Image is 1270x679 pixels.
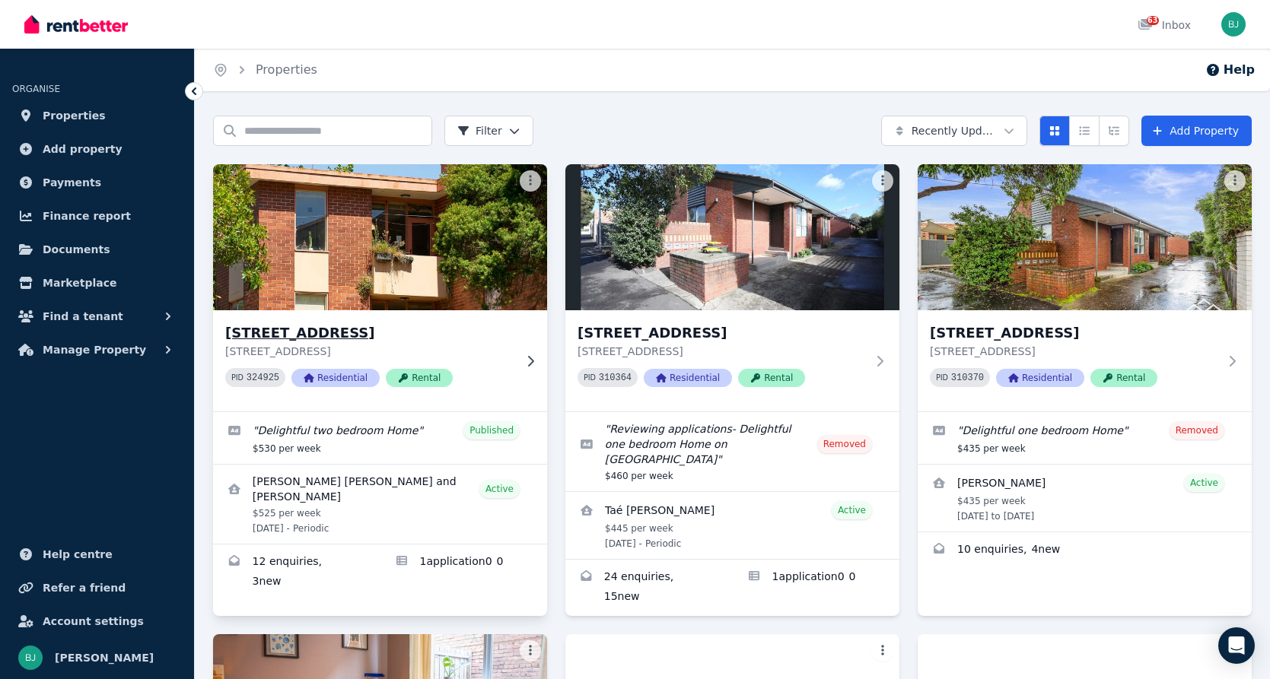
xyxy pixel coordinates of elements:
span: Documents [43,240,110,259]
a: Finance report [12,201,182,231]
span: Payments [43,173,101,192]
button: Manage Property [12,335,182,365]
a: Edit listing: Reviewing applications- Delightful one bedroom Home on Larnoo Ave [565,412,899,491]
p: [STREET_ADDRESS] [930,344,1218,359]
div: Open Intercom Messenger [1218,627,1255,664]
span: Account settings [43,612,144,630]
span: Rental [738,369,805,387]
a: Enquiries for 5/282 Langridge Street, Abbotsford [213,544,380,601]
img: RentBetter [24,13,128,36]
span: Find a tenant [43,307,123,325]
small: PID [936,373,948,382]
a: Applications for 5/282 Langridge Street, Abbotsford [380,544,548,601]
span: Rental [386,369,453,387]
div: Inbox [1138,17,1191,33]
button: Card view [1039,116,1070,146]
span: ORGANISE [12,84,60,94]
span: Finance report [43,207,131,225]
a: Properties [12,100,182,131]
a: Enquiries for unit 2/1 Larnoo Avenue, Brunswick West [918,532,1252,569]
a: Applications for unit 5/1 Larnoo Avenue, Brunswick West [733,560,900,616]
img: 5/282 Langridge Street, Abbotsford [205,160,555,314]
a: Enquiries for unit 5/1 Larnoo Avenue, Brunswick West [565,560,733,616]
button: Filter [444,116,533,146]
span: Add property [43,140,123,158]
button: More options [520,640,541,662]
span: Properties [43,106,106,125]
button: More options [872,170,893,192]
a: Add property [12,134,182,164]
span: Help centre [43,545,113,563]
a: unit 5/1 Larnoo Avenue, Brunswick West[STREET_ADDRESS][STREET_ADDRESS]PID 310364ResidentialRental [565,164,899,411]
nav: Breadcrumb [195,49,336,91]
a: Payments [12,167,182,198]
a: Help centre [12,539,182,570]
span: Residential [644,369,732,387]
span: Recently Updated [912,123,998,138]
a: Documents [12,234,182,265]
code: 310370 [951,373,984,383]
button: More options [520,170,541,192]
img: Bom Jin [18,646,43,670]
p: [STREET_ADDRESS] [225,344,514,359]
span: Rental [1090,369,1157,387]
a: Edit listing: Delightful two bedroom Home [213,412,547,464]
a: View details for Taé Jean Julien [565,492,899,559]
span: Residential [996,369,1084,387]
a: View details for Pranav Roy [918,465,1252,531]
a: Properties [256,62,317,77]
a: Add Property [1141,116,1252,146]
p: [STREET_ADDRESS] [578,344,866,359]
button: Recently Updated [881,116,1027,146]
span: Residential [291,369,380,387]
h3: [STREET_ADDRESS] [930,322,1218,344]
span: Filter [457,123,502,138]
a: 5/282 Langridge Street, Abbotsford[STREET_ADDRESS][STREET_ADDRESS]PID 324925ResidentialRental [213,164,547,411]
button: Compact list view [1069,116,1100,146]
img: Bom Jin [1221,12,1246,36]
a: View details for Leala Rose Carney-Chapus and Jack McGregor-Smith [213,465,547,544]
button: More options [872,640,893,662]
a: Edit listing: Delightful one bedroom Home [918,412,1252,464]
span: Manage Property [43,341,146,359]
a: Marketplace [12,268,182,298]
span: Refer a friend [43,579,126,597]
a: unit 2/1 Larnoo Avenue, Brunswick West[STREET_ADDRESS][STREET_ADDRESS]PID 310370ResidentialRental [918,164,1252,411]
h3: [STREET_ADDRESS] [225,322,514,344]
span: Marketplace [43,274,116,292]
span: [PERSON_NAME] [55,649,154,667]
span: 63 [1147,16,1159,25]
code: 324925 [247,373,279,383]
small: PID [584,373,596,382]
button: Find a tenant [12,301,182,332]
a: Refer a friend [12,573,182,603]
code: 310364 [599,373,632,383]
h3: [STREET_ADDRESS] [578,322,866,344]
button: Expanded list view [1099,116,1129,146]
img: unit 5/1 Larnoo Avenue, Brunswick West [565,164,899,310]
img: unit 2/1 Larnoo Avenue, Brunswick West [918,164,1252,310]
button: Help [1205,61,1255,79]
div: View options [1039,116,1129,146]
button: More options [1224,170,1246,192]
a: Account settings [12,606,182,636]
small: PID [231,373,243,382]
